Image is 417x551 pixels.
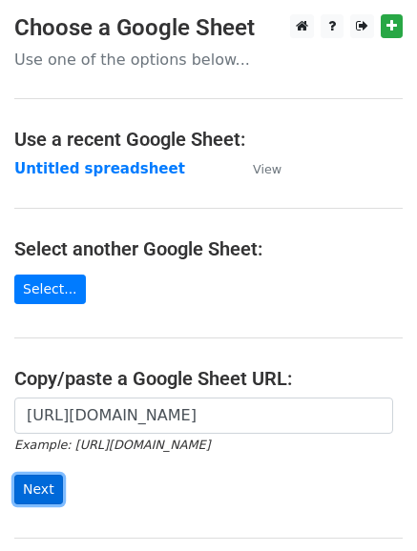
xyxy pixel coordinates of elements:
h4: Select another Google Sheet: [14,237,403,260]
h3: Choose a Google Sheet [14,14,403,42]
small: Example: [URL][DOMAIN_NAME] [14,438,210,452]
small: View [253,162,281,176]
p: Use one of the options below... [14,50,403,70]
input: Next [14,475,63,504]
iframe: Chat Widget [322,459,417,551]
h4: Use a recent Google Sheet: [14,128,403,151]
a: Select... [14,275,86,304]
a: Untitled spreadsheet [14,160,185,177]
input: Paste your Google Sheet URL here [14,398,393,434]
a: View [234,160,281,177]
h4: Copy/paste a Google Sheet URL: [14,367,403,390]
